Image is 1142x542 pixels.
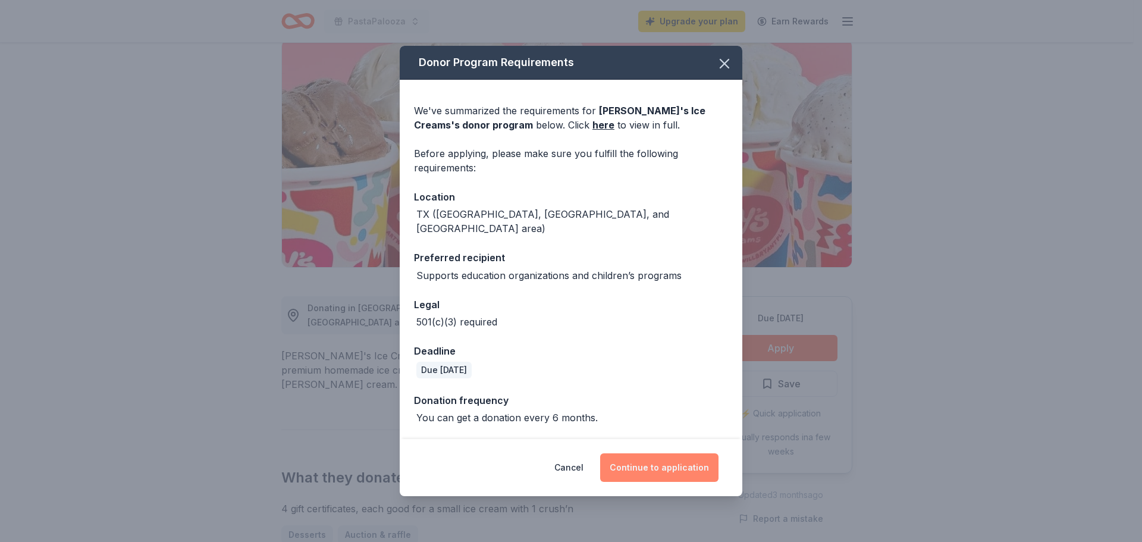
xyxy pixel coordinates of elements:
[414,104,728,132] div: We've summarized the requirements for below. Click to view in full.
[414,189,728,205] div: Location
[414,146,728,175] div: Before applying, please make sure you fulfill the following requirements:
[554,453,583,482] button: Cancel
[416,315,497,329] div: 501(c)(3) required
[414,393,728,408] div: Donation frequency
[416,362,472,378] div: Due [DATE]
[416,411,598,425] div: You can get a donation every 6 months.
[414,343,728,359] div: Deadline
[416,268,682,283] div: Supports education organizations and children’s programs
[416,207,728,236] div: TX ([GEOGRAPHIC_DATA], [GEOGRAPHIC_DATA], and [GEOGRAPHIC_DATA] area)
[400,46,742,80] div: Donor Program Requirements
[414,250,728,265] div: Preferred recipient
[414,297,728,312] div: Legal
[600,453,719,482] button: Continue to application
[592,118,614,132] a: here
